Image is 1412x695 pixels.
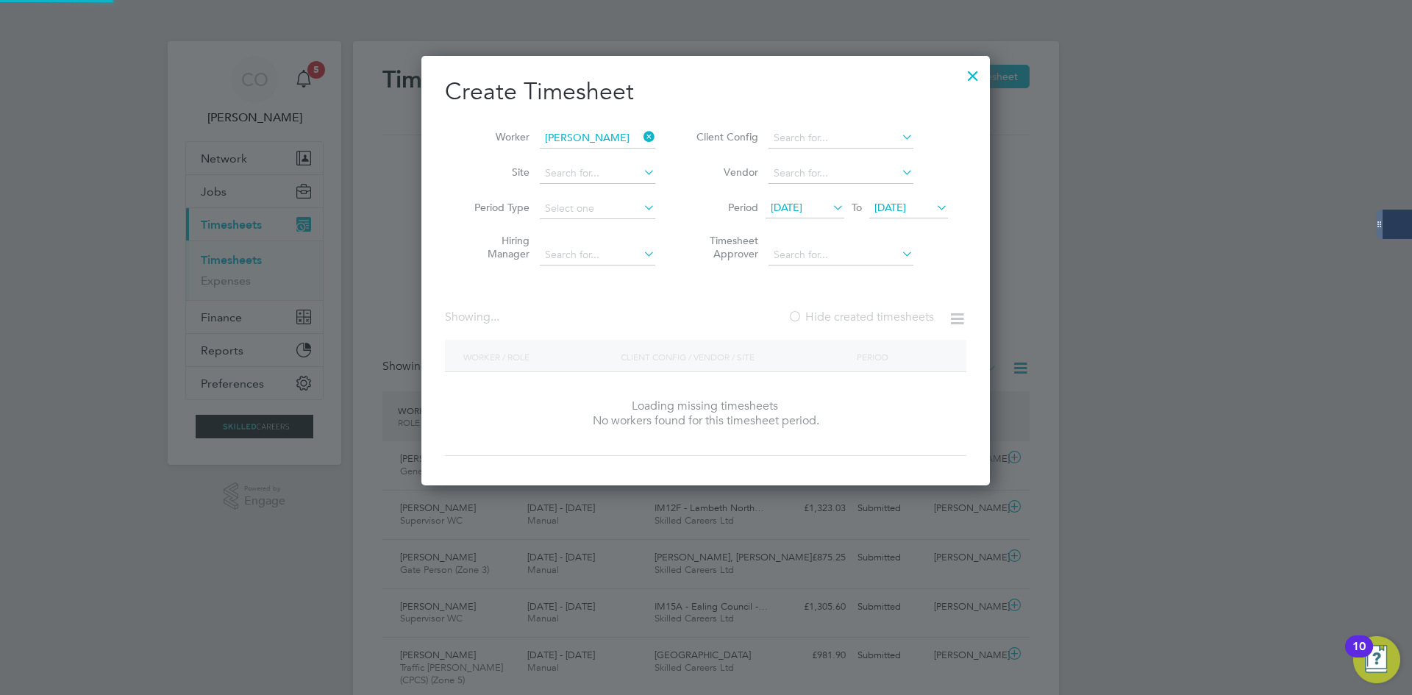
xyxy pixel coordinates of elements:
[1352,646,1366,666] div: 10
[463,201,529,214] label: Period Type
[874,201,906,214] span: [DATE]
[769,128,913,149] input: Search for...
[463,165,529,179] label: Site
[847,198,866,217] span: To
[692,201,758,214] label: Period
[463,234,529,260] label: Hiring Manager
[692,130,758,143] label: Client Config
[692,165,758,179] label: Vendor
[769,163,913,184] input: Search for...
[769,245,913,265] input: Search for...
[771,201,802,214] span: [DATE]
[540,163,655,184] input: Search for...
[540,199,655,219] input: Select one
[540,128,655,149] input: Search for...
[445,76,966,107] h2: Create Timesheet
[491,310,499,324] span: ...
[445,310,502,325] div: Showing
[692,234,758,260] label: Timesheet Approver
[540,245,655,265] input: Search for...
[1353,636,1400,683] button: Open Resource Center, 10 new notifications
[788,310,934,324] label: Hide created timesheets
[463,130,529,143] label: Worker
